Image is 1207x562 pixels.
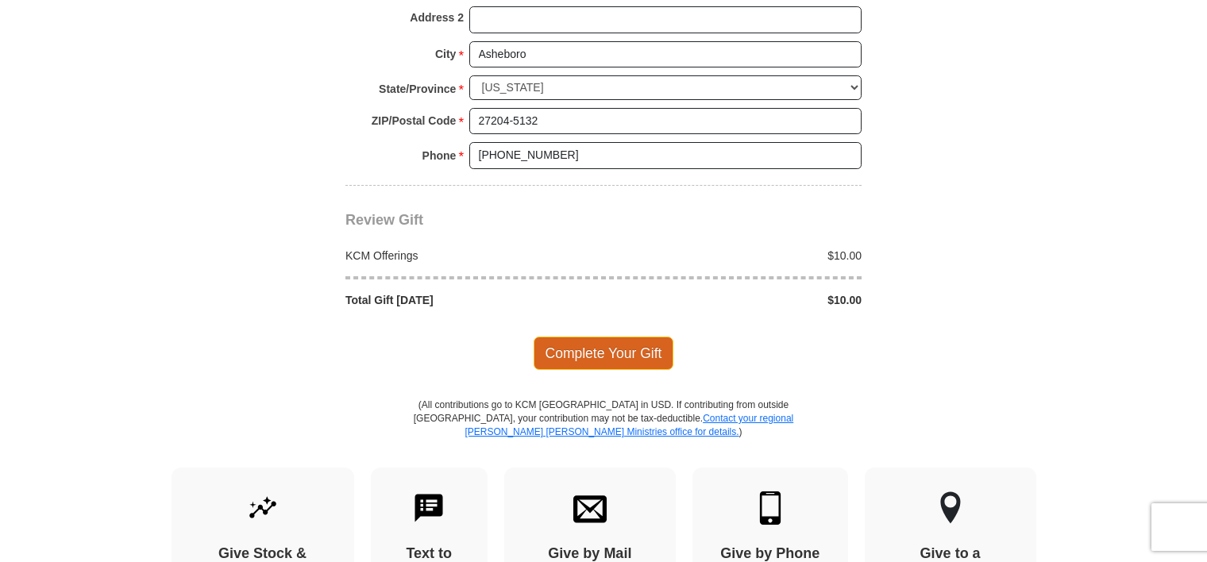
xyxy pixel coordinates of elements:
[372,110,457,132] strong: ZIP/Postal Code
[345,212,423,228] span: Review Gift
[410,6,464,29] strong: Address 2
[603,292,870,308] div: $10.00
[412,491,445,525] img: text-to-give.svg
[435,43,456,65] strong: City
[754,491,787,525] img: mobile.svg
[422,144,457,167] strong: Phone
[379,78,456,100] strong: State/Province
[603,248,870,264] div: $10.00
[413,398,794,468] p: (All contributions go to KCM [GEOGRAPHIC_DATA] in USD. If contributing from outside [GEOGRAPHIC_D...
[337,292,604,308] div: Total Gift [DATE]
[246,491,280,525] img: give-by-stock.svg
[573,491,607,525] img: envelope.svg
[534,337,674,370] span: Complete Your Gift
[337,248,604,264] div: KCM Offerings
[939,491,962,525] img: other-region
